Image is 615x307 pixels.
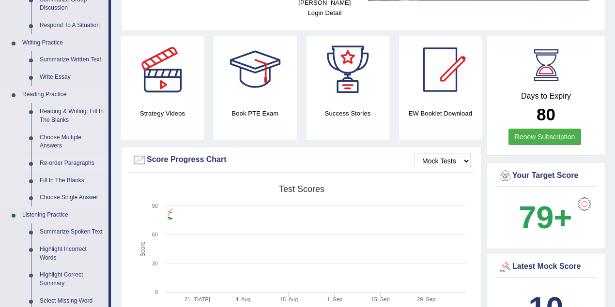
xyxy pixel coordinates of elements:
[35,17,108,34] a: Respond To A Situation
[371,296,390,302] tspan: 15. Sep
[155,289,158,295] text: 0
[132,153,471,167] div: Score Progress Chart
[537,105,555,124] b: 80
[18,86,108,103] a: Reading Practice
[35,241,108,266] a: Highlight Incorrect Words
[35,103,108,129] a: Reading & Writing: Fill In The Blanks
[399,108,482,118] h4: EW Booklet Download
[35,129,108,155] a: Choose Multiple Answers
[35,223,108,241] a: Summarize Spoken Text
[35,51,108,69] a: Summarize Written Text
[35,69,108,86] a: Write Essay
[18,206,108,224] a: Listening Practice
[279,184,324,194] tspan: Test scores
[184,296,210,302] tspan: 21. [DATE]
[498,260,594,274] div: Latest Mock Score
[519,200,572,235] b: 79+
[152,261,158,266] text: 30
[307,108,389,118] h4: Success Stories
[139,241,146,257] tspan: Score
[152,232,158,237] text: 60
[280,296,298,302] tspan: 18. Aug
[235,296,250,302] tspan: 4. Aug
[121,108,204,118] h4: Strategy Videos
[152,203,158,209] text: 90
[327,296,342,302] tspan: 1. Sep
[498,169,594,183] div: Your Target Score
[35,155,108,172] a: Re-order Paragraphs
[35,266,108,292] a: Highlight Correct Summary
[18,34,108,52] a: Writing Practice
[35,172,108,190] a: Fill In The Blanks
[417,296,435,302] tspan: 29. Sep
[498,92,594,101] h4: Days to Expiry
[214,108,296,118] h4: Book PTE Exam
[508,129,582,145] a: Renew Subscription
[35,189,108,206] a: Choose Single Answer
